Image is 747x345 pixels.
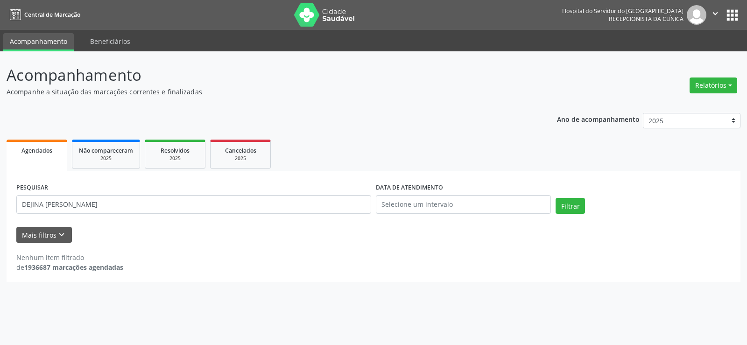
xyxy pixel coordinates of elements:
div: 2025 [217,155,264,162]
span: Agendados [21,147,52,155]
button: Relatórios [690,77,737,93]
div: 2025 [152,155,198,162]
label: DATA DE ATENDIMENTO [376,181,443,195]
span: Central de Marcação [24,11,80,19]
button: Mais filtroskeyboard_arrow_down [16,227,72,243]
i:  [710,8,720,19]
p: Acompanhamento [7,63,520,87]
p: Acompanhe a situação das marcações correntes e finalizadas [7,87,520,97]
button: apps [724,7,740,23]
button: Filtrar [556,198,585,214]
button:  [706,5,724,25]
span: Cancelados [225,147,256,155]
img: img [687,5,706,25]
span: Recepcionista da clínica [609,15,684,23]
span: Não compareceram [79,147,133,155]
a: Central de Marcação [7,7,80,22]
label: PESQUISAR [16,181,48,195]
a: Beneficiários [84,33,137,49]
div: Hospital do Servidor do [GEOGRAPHIC_DATA] [562,7,684,15]
input: Nome, código do beneficiário ou CPF [16,195,371,214]
div: Nenhum item filtrado [16,253,123,262]
span: Resolvidos [161,147,190,155]
i: keyboard_arrow_down [56,230,67,240]
a: Acompanhamento [3,33,74,51]
input: Selecione um intervalo [376,195,551,214]
strong: 1936687 marcações agendadas [24,263,123,272]
p: Ano de acompanhamento [557,113,640,125]
div: de [16,262,123,272]
div: 2025 [79,155,133,162]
